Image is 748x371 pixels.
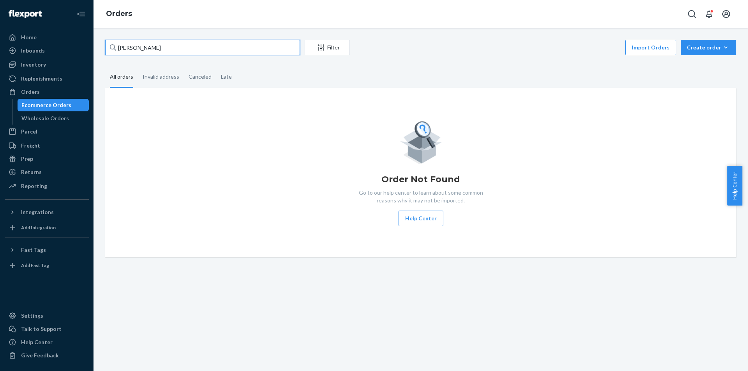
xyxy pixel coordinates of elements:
[5,125,89,138] a: Parcel
[21,262,49,269] div: Add Fast Tag
[73,6,89,22] button: Close Navigation
[21,61,46,69] div: Inventory
[5,86,89,98] a: Orders
[21,88,40,96] div: Orders
[110,67,133,88] div: All orders
[5,244,89,256] button: Fast Tags
[701,6,717,22] button: Open notifications
[5,206,89,218] button: Integrations
[5,323,89,335] a: Talk to Support
[21,352,59,359] div: Give Feedback
[684,6,700,22] button: Open Search Box
[5,259,89,272] a: Add Fast Tag
[5,180,89,192] a: Reporting
[21,208,54,216] div: Integrations
[21,101,71,109] div: Ecommerce Orders
[5,336,89,348] a: Help Center
[189,67,212,87] div: Canceled
[5,166,89,178] a: Returns
[21,33,37,41] div: Home
[381,173,460,186] h1: Order Not Found
[5,139,89,152] a: Freight
[5,72,89,85] a: Replenishments
[21,325,62,333] div: Talk to Support
[9,10,42,18] img: Flexport logo
[100,3,138,25] ol: breadcrumbs
[18,112,89,125] a: Wholesale Orders
[21,128,37,135] div: Parcel
[106,9,132,18] a: Orders
[5,44,89,57] a: Inbounds
[21,338,53,346] div: Help Center
[21,47,45,55] div: Inbounds
[353,189,489,204] p: Go to our help center to learn about some common reasons why it may not be imported.
[400,119,442,164] img: Empty list
[21,142,40,149] div: Freight
[21,155,33,163] div: Prep
[5,31,89,44] a: Home
[21,114,69,122] div: Wholesale Orders
[21,168,42,176] div: Returns
[18,99,89,111] a: Ecommerce Orders
[305,44,349,51] div: Filter
[681,40,736,55] button: Create order
[399,211,443,226] button: Help Center
[687,44,730,51] div: Create order
[5,349,89,362] button: Give Feedback
[5,309,89,322] a: Settings
[5,222,89,234] a: Add Integration
[21,75,62,83] div: Replenishments
[105,40,300,55] input: Search orders
[21,224,56,231] div: Add Integration
[718,6,734,22] button: Open account menu
[21,182,47,190] div: Reporting
[5,153,89,165] a: Prep
[221,67,232,87] div: Late
[143,67,179,87] div: Invalid address
[21,312,43,320] div: Settings
[305,40,350,55] button: Filter
[21,246,46,254] div: Fast Tags
[625,40,676,55] button: Import Orders
[727,166,742,206] button: Help Center
[5,58,89,71] a: Inventory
